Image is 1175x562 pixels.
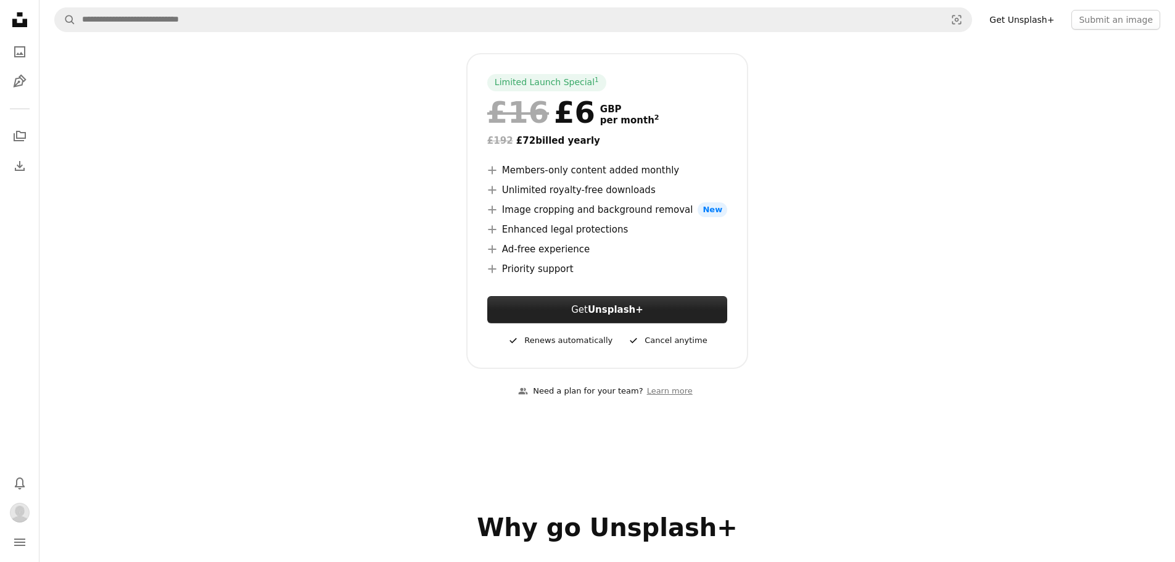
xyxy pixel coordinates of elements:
button: Visual search [942,8,971,31]
span: GBP [600,104,659,115]
div: £6 [487,96,595,128]
a: 2 [652,115,662,126]
li: Image cropping and background removal [487,202,727,217]
a: 1 [592,76,601,89]
div: Limited Launch Special [487,74,606,91]
h2: Why go Unsplash+ [210,513,1005,542]
a: Learn more [643,381,696,402]
li: Unlimited royalty-free downloads [487,183,727,197]
form: Find visuals sitewide [54,7,972,32]
span: £16 [487,96,549,128]
li: Ad-free experience [487,242,727,257]
button: Profile [7,500,32,525]
li: Priority support [487,262,727,276]
a: Illustrations [7,69,32,94]
span: £192 [487,135,513,146]
strong: Unsplash+ [588,304,643,315]
a: Collections [7,124,32,149]
img: Avatar of user Emily Shurmer [10,503,30,523]
div: Cancel anytime [627,333,707,348]
button: Submit an image [1071,10,1160,30]
div: Renews automatically [507,333,612,348]
sup: 2 [654,114,659,122]
div: Need a plan for your team? [518,385,643,398]
li: Members-only content added monthly [487,163,727,178]
li: Enhanced legal protections [487,222,727,237]
button: Notifications [7,471,32,495]
span: per month [600,115,659,126]
span: New [698,202,727,217]
a: Download History [7,154,32,178]
sup: 1 [595,76,599,83]
div: £72 billed yearly [487,133,727,148]
button: Search Unsplash [55,8,76,31]
button: Menu [7,530,32,555]
a: Photos [7,39,32,64]
a: GetUnsplash+ [487,296,727,323]
a: Get Unsplash+ [982,10,1062,30]
a: Home — Unsplash [7,7,32,35]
